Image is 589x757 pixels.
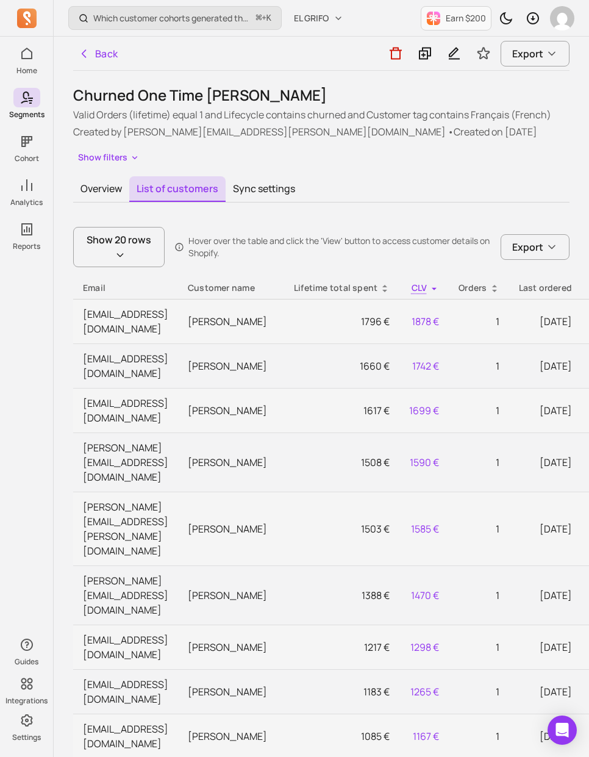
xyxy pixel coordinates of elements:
img: avatar [550,6,574,30]
p: [DATE] [519,588,573,603]
p: [PERSON_NAME] [188,588,274,603]
td: 1183 € [284,669,399,714]
p: [PERSON_NAME] [188,314,274,329]
td: [PERSON_NAME][EMAIL_ADDRESS][DOMAIN_NAME] [73,565,178,625]
p: Earn $200 [446,12,486,24]
p: [DATE] [519,314,573,329]
p: [PERSON_NAME] [188,359,274,373]
td: 1217 € [284,625,399,669]
td: 1660 € [284,343,399,388]
button: Sync settings [226,176,302,201]
kbd: K [266,13,271,23]
button: Export [501,41,569,66]
td: 1878 € [399,299,449,343]
td: 1742 € [399,343,449,388]
td: [EMAIL_ADDRESS][DOMAIN_NAME] [73,388,178,432]
td: 1590 € [399,432,449,492]
button: Back [73,41,123,66]
td: 1617 € [284,388,399,432]
td: 1 [449,492,509,565]
td: 1 [449,388,509,432]
td: 1 [449,625,509,669]
button: Overview [73,176,129,201]
p: [DATE] [519,640,573,655]
td: 1 [449,565,509,625]
button: Guides [13,633,40,669]
p: Created by [PERSON_NAME][EMAIL_ADDRESS][PERSON_NAME][DOMAIN_NAME] • Created on [DATE] [73,124,569,139]
p: [DATE] [519,455,573,470]
p: [PERSON_NAME] [188,403,274,418]
div: Lifetime total spent [294,282,390,294]
td: [EMAIL_ADDRESS][DOMAIN_NAME] [73,669,178,714]
p: [PERSON_NAME] [188,455,274,470]
p: Cohort [15,154,39,163]
td: [PERSON_NAME][EMAIL_ADDRESS][PERSON_NAME][DOMAIN_NAME] [73,492,178,565]
td: 1 [449,299,509,343]
td: [PERSON_NAME][EMAIL_ADDRESS][DOMAIN_NAME] [73,432,178,492]
td: [EMAIL_ADDRESS][DOMAIN_NAME] [73,299,178,343]
td: 1585 € [399,492,449,565]
div: Email [83,282,168,294]
p: [DATE] [519,684,573,699]
p: Settings [12,733,41,742]
p: Which customer cohorts generated the most orders? [93,12,251,24]
td: [EMAIL_ADDRESS][DOMAIN_NAME] [73,343,178,388]
p: Analytics [10,198,43,207]
button: Show filters [73,149,145,167]
span: EL GRIFO [294,12,329,24]
p: [PERSON_NAME] [188,522,274,536]
p: Home [16,66,37,76]
td: 1265 € [399,669,449,714]
td: 1508 € [284,432,399,492]
td: 1 [449,432,509,492]
p: [DATE] [519,729,573,744]
p: [PERSON_NAME] [188,729,274,744]
span: Export [512,46,543,61]
p: [DATE] [519,359,573,373]
button: List of customers [129,176,226,202]
div: Orders [459,282,499,294]
td: 1298 € [399,625,449,669]
td: 1388 € [284,565,399,625]
kbd: ⌘ [255,11,262,26]
button: Toggle favorite [471,41,496,66]
td: 1699 € [399,388,449,432]
td: [EMAIL_ADDRESS][DOMAIN_NAME] [73,625,178,669]
p: Hover over the table and click the 'View' button to access customer details on Shopify. [188,235,501,259]
button: EL GRIFO [287,7,351,29]
p: [PERSON_NAME] [188,684,274,699]
p: [DATE] [519,522,573,536]
span: Export [512,240,543,254]
button: Show 20 rows [73,227,165,267]
div: Last ordered [519,282,573,294]
p: Valid Orders (lifetime) equal 1 and Lifecycle contains churned and Customer tag contains Français... [73,107,569,122]
td: 1796 € [284,299,399,343]
h1: Churned One Time [PERSON_NAME] [73,85,569,105]
div: Open Intercom Messenger [548,716,577,745]
p: Guides [15,657,38,667]
td: 1 [449,669,509,714]
p: Integrations [5,696,48,706]
p: Customer name [188,282,274,294]
button: Which customer cohorts generated the most orders?⌘+K [68,6,282,30]
span: + [256,12,271,24]
p: Segments [9,110,45,120]
p: [PERSON_NAME] [188,640,274,655]
span: CLV [412,282,427,293]
button: Earn $200 [421,6,491,30]
td: 1 [449,343,509,388]
p: [DATE] [519,403,573,418]
td: 1503 € [284,492,399,565]
button: Toggle dark mode [494,6,518,30]
button: Export [501,234,569,260]
p: Reports [13,242,40,251]
td: 1470 € [399,565,449,625]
